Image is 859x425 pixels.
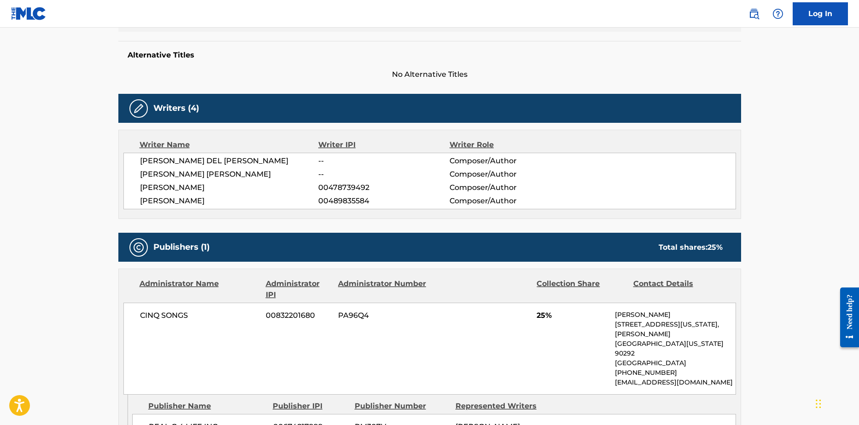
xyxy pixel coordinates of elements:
[615,368,735,378] p: [PHONE_NUMBER]
[153,242,210,253] h5: Publishers (1)
[456,401,549,412] div: Represented Writers
[537,310,608,321] span: 25%
[318,195,449,207] span: 00489835584
[450,139,569,150] div: Writer Role
[140,195,319,207] span: [PERSON_NAME]
[615,378,735,387] p: [EMAIL_ADDRESS][DOMAIN_NAME]
[793,2,848,25] a: Log In
[140,155,319,167] span: [PERSON_NAME] DEL [PERSON_NAME]
[128,51,732,60] h5: Alternative Titles
[769,5,787,23] div: Help
[537,278,626,300] div: Collection Share
[659,242,723,253] div: Total shares:
[153,103,199,114] h5: Writers (4)
[266,278,331,300] div: Administrator IPI
[450,182,569,193] span: Composer/Author
[816,390,821,418] div: Drag
[140,139,319,150] div: Writer Name
[140,310,259,321] span: CINQ SONGS
[318,182,449,193] span: 00478739492
[338,278,427,300] div: Administrator Number
[355,401,449,412] div: Publisher Number
[318,139,450,150] div: Writer IPI
[266,310,331,321] span: 00832201680
[133,242,144,253] img: Publishers
[450,169,569,180] span: Composer/Author
[748,8,760,19] img: search
[707,243,723,252] span: 25 %
[450,155,569,167] span: Composer/Author
[615,358,735,368] p: [GEOGRAPHIC_DATA]
[772,8,783,19] img: help
[133,103,144,114] img: Writers
[745,5,763,23] a: Public Search
[833,281,859,355] iframe: Resource Center
[148,401,266,412] div: Publisher Name
[140,182,319,193] span: [PERSON_NAME]
[140,169,319,180] span: [PERSON_NAME] [PERSON_NAME]
[615,329,735,358] p: [PERSON_NAME][GEOGRAPHIC_DATA][US_STATE] 90292
[273,401,348,412] div: Publisher IPI
[118,69,741,80] span: No Alternative Titles
[11,7,47,20] img: MLC Logo
[318,169,449,180] span: --
[633,278,723,300] div: Contact Details
[140,278,259,300] div: Administrator Name
[450,195,569,207] span: Composer/Author
[318,155,449,167] span: --
[813,381,859,425] iframe: Chat Widget
[615,310,735,320] p: [PERSON_NAME]
[615,320,735,329] p: [STREET_ADDRESS][US_STATE],
[338,310,427,321] span: PA96Q4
